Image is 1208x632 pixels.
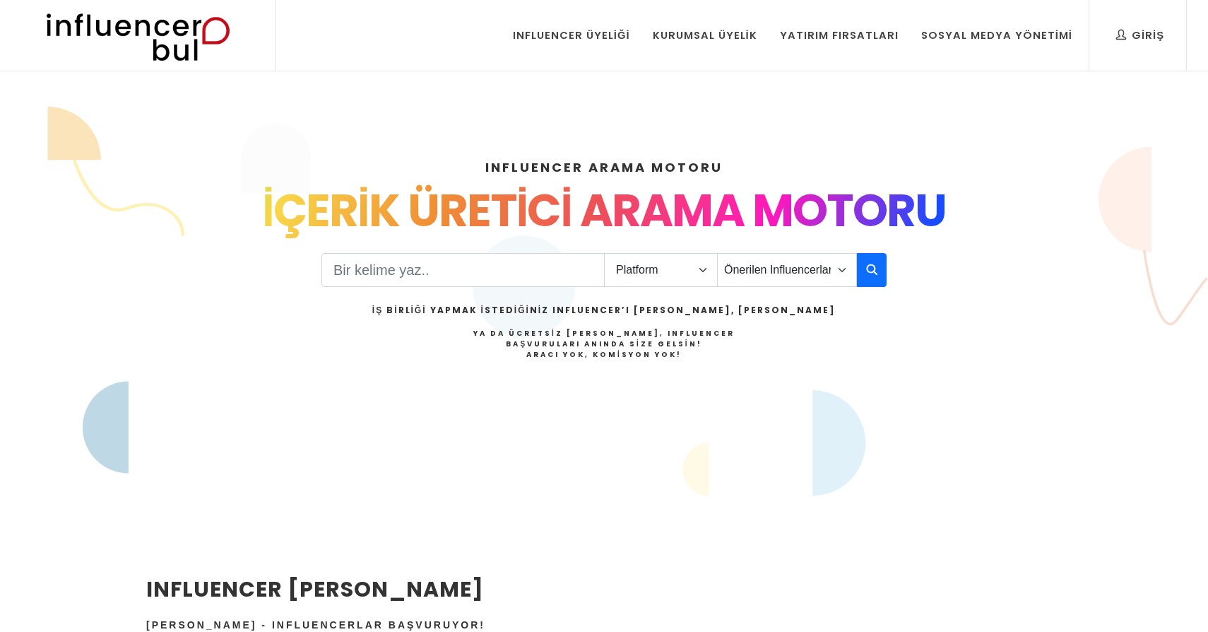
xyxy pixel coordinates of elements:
div: Influencer Üyeliği [513,28,630,43]
h2: INFLUENCER [PERSON_NAME] [146,573,673,605]
div: Yatırım Fırsatları [780,28,899,43]
div: İÇERİK ÜRETİCİ ARAMA MOTORU [146,177,1062,245]
div: Sosyal Medya Yönetimi [921,28,1072,43]
span: [PERSON_NAME] - Influencerlar Başvuruyor! [146,619,485,631]
input: Search [321,253,605,287]
h2: İş Birliği Yapmak İstediğiniz Influencer’ı [PERSON_NAME], [PERSON_NAME] [372,304,836,317]
strong: Aracı Yok, Komisyon Yok! [526,349,682,360]
h4: Ya da Ücretsiz [PERSON_NAME], Influencer Başvuruları Anında Size Gelsin! [372,328,836,360]
div: Giriş [1116,28,1164,43]
h4: INFLUENCER ARAMA MOTORU [146,158,1062,177]
div: Kurumsal Üyelik [653,28,757,43]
